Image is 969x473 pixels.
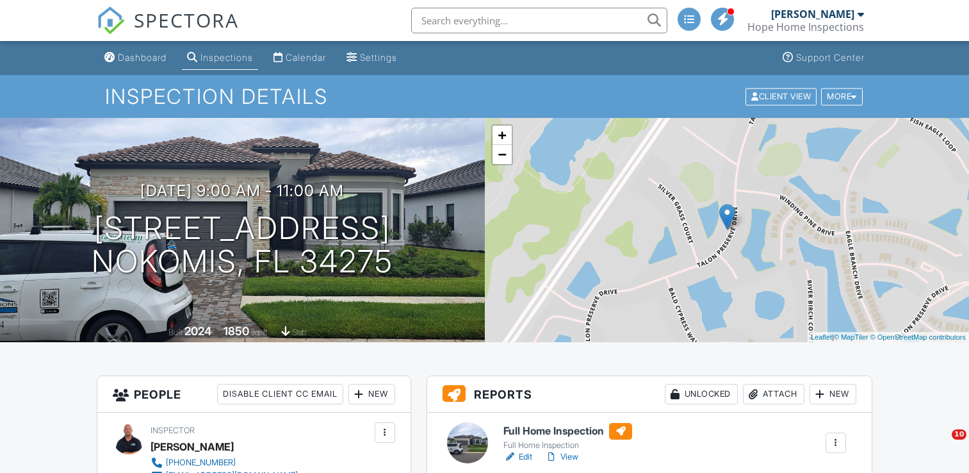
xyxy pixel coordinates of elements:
[493,145,512,164] a: Zoom out
[808,332,969,343] div: |
[99,46,172,70] a: Dashboard
[427,376,872,413] h3: Reports
[493,126,512,145] a: Zoom in
[545,451,578,463] a: View
[925,429,956,460] iframe: Intercom live chat
[411,8,667,33] input: Search everything...
[503,440,632,451] div: Full Home Inspection
[771,8,854,21] div: [PERSON_NAME]
[778,46,870,70] a: Support Center
[97,6,125,35] img: The Best Home Inspection Software - Spectora
[743,384,804,404] div: Attach
[834,333,868,341] a: © MapTiler
[292,328,306,337] span: slab
[745,88,817,105] div: Client View
[105,85,864,108] h1: Inspection Details
[200,52,253,63] div: Inspections
[811,333,832,341] a: Leaflet
[360,52,397,63] div: Settings
[168,328,183,337] span: Built
[665,384,738,404] div: Unlocked
[747,21,864,33] div: Hope Home Inspections
[184,324,211,338] div: 2024
[118,52,167,63] div: Dashboard
[151,426,195,435] span: Inspector
[166,458,236,468] div: [PHONE_NUMBER]
[151,456,298,469] a: [PHONE_NUMBER]
[97,376,410,413] h3: People
[503,451,532,463] a: Edit
[810,384,856,404] div: New
[140,182,344,199] h3: [DATE] 9:00 am - 11:00 am
[268,46,331,70] a: Calendar
[503,423,632,440] h6: Full Home Inspection
[348,384,395,404] div: New
[182,46,258,70] a: Inspections
[952,429,966,440] span: 10
[870,333,966,341] a: © OpenStreetMap contributors
[744,91,820,101] a: Client View
[134,6,239,33] span: SPECTORA
[217,384,343,404] div: Disable Client CC Email
[224,324,249,338] div: 1850
[97,17,239,44] a: SPECTORA
[151,437,234,456] div: [PERSON_NAME]
[341,46,402,70] a: Settings
[251,328,269,337] span: sq. ft.
[92,212,393,279] h1: [STREET_ADDRESS] Nokomis, FL 34275
[503,423,632,451] a: Full Home Inspection Full Home Inspection
[821,88,863,105] div: More
[796,52,865,63] div: Support Center
[286,52,326,63] div: Calendar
